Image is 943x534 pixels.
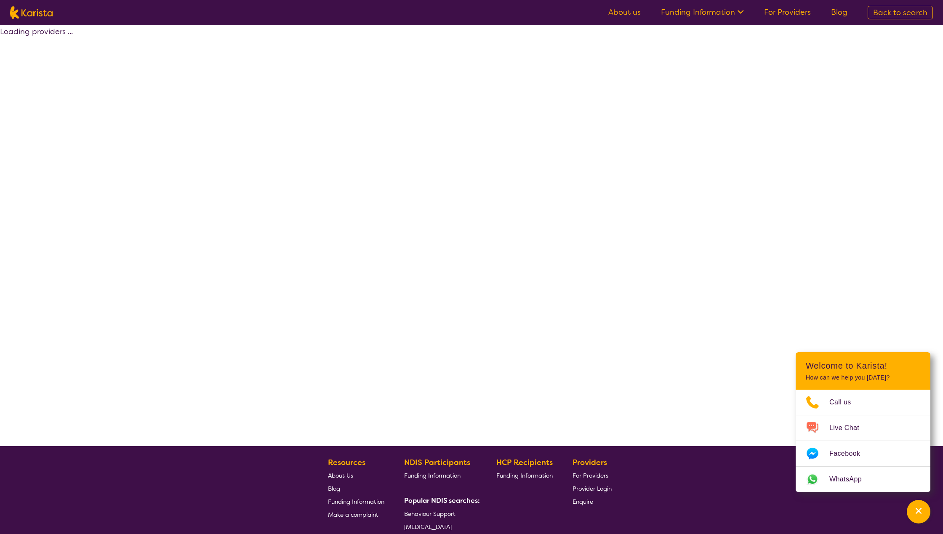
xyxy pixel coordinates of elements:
[608,7,641,17] a: About us
[829,447,870,460] span: Facebook
[404,469,477,482] a: Funding Information
[796,352,930,492] div: Channel Menu
[907,500,930,523] button: Channel Menu
[873,8,927,18] span: Back to search
[496,457,553,468] b: HCP Recipients
[764,7,811,17] a: For Providers
[328,472,353,479] span: About Us
[496,469,553,482] a: Funding Information
[573,457,607,468] b: Providers
[328,469,384,482] a: About Us
[829,422,869,434] span: Live Chat
[404,457,470,468] b: NDIS Participants
[573,498,593,505] span: Enquire
[328,482,384,495] a: Blog
[328,457,365,468] b: Resources
[328,495,384,508] a: Funding Information
[573,482,612,495] a: Provider Login
[829,396,861,409] span: Call us
[404,507,477,520] a: Behaviour Support
[496,472,553,479] span: Funding Information
[573,485,612,492] span: Provider Login
[661,7,744,17] a: Funding Information
[328,511,378,518] span: Make a complaint
[796,390,930,492] ul: Choose channel
[404,510,456,518] span: Behaviour Support
[868,6,933,19] a: Back to search
[573,469,612,482] a: For Providers
[573,495,612,508] a: Enquire
[328,508,384,521] a: Make a complaint
[404,523,452,531] span: [MEDICAL_DATA]
[831,7,847,17] a: Blog
[829,473,872,486] span: WhatsApp
[328,498,384,505] span: Funding Information
[404,472,461,479] span: Funding Information
[404,520,477,533] a: [MEDICAL_DATA]
[796,467,930,492] a: Web link opens in a new tab.
[806,361,920,371] h2: Welcome to Karista!
[573,472,608,479] span: For Providers
[806,374,920,381] p: How can we help you [DATE]?
[10,6,53,19] img: Karista logo
[404,496,480,505] b: Popular NDIS searches:
[328,485,340,492] span: Blog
